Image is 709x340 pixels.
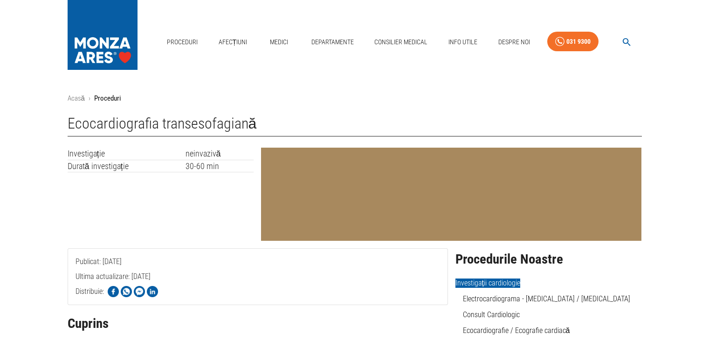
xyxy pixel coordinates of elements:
a: 031 9300 [547,32,599,52]
img: Share on LinkedIn [147,286,158,297]
p: Proceduri [94,93,121,104]
a: Afecțiuni [215,33,251,52]
a: Consult Cardiologic [463,310,520,319]
div: 031 9300 [566,36,591,48]
h1: Ecocardiografia transesofagiană [68,115,642,136]
td: neinvazivă [186,148,254,160]
td: Investigație [68,148,186,160]
td: Durată investigație [68,160,186,172]
img: Share on Facebook [108,286,119,297]
a: Electrocardiograma - [MEDICAL_DATA] / [MEDICAL_DATA] [463,294,630,303]
nav: breadcrumb [68,93,642,104]
a: Info Utile [445,33,481,52]
a: Departamente [308,33,358,52]
span: Publicat: [DATE] [76,257,122,303]
a: Medici [264,33,294,52]
a: Consilier Medical [371,33,431,52]
a: Despre Noi [495,33,534,52]
li: › [89,93,90,104]
a: Proceduri [163,33,201,52]
span: Ultima actualizare: [DATE] [76,272,151,318]
a: Acasă [68,94,85,102]
img: Share on WhatsApp [121,286,132,297]
img: Share on Facebook Messenger [134,286,145,297]
h2: Procedurile Noastre [455,252,642,267]
h2: Cuprins [68,316,448,331]
a: Ecocardiografie / Ecografie cardiacă [463,326,570,335]
p: Distribuie: [76,286,104,297]
td: 30-60 min [186,160,254,172]
span: Investigații cardiologie [455,279,520,288]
